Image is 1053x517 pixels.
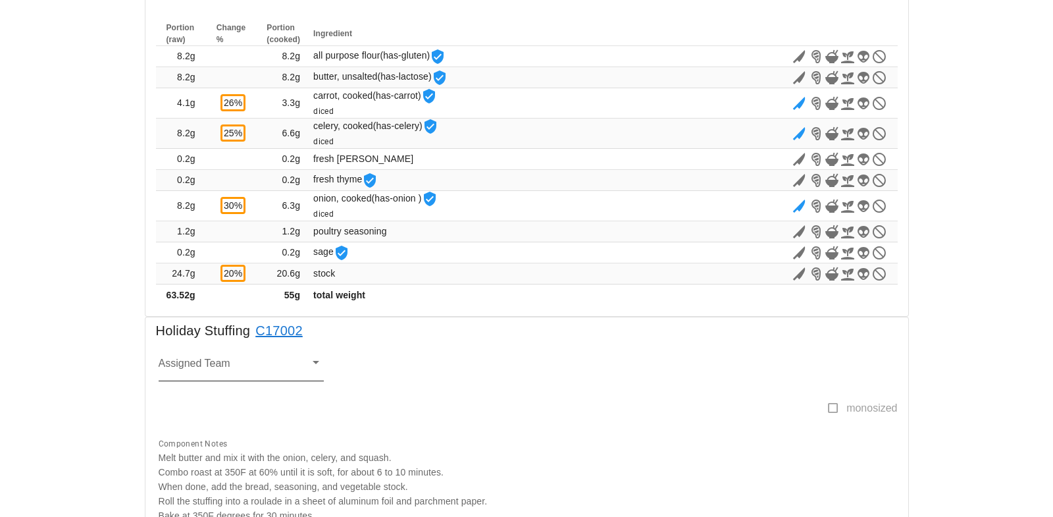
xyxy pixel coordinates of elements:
span: 8.2g [282,72,300,82]
span: 0.2g [282,153,300,164]
span: (has-carrot) [372,90,421,101]
td: 0.2g [156,242,206,263]
span: all purpose flour [313,50,446,61]
span: 25% [220,124,245,142]
span: (has-gluten) [380,50,430,61]
span: fresh thyme [313,174,378,184]
span: stock [313,268,335,279]
span: 1.2g [282,226,300,236]
span: diced [313,107,339,116]
td: 8.2g [156,46,206,67]
td: 0.2g [156,170,206,191]
span: (has-celery) [373,121,423,131]
span: Combo roast at 350F at 60% until it is soft, for about 6 to 10 minutes. [159,467,444,477]
td: 24.7g [156,263,206,285]
td: total weight [311,285,636,306]
span: Component Notes [159,439,228,449]
th: Change % [206,22,257,46]
span: 8.2g [282,51,300,61]
span: diced [313,209,339,219]
span: 3.3g [282,97,300,108]
span: 0.2g [282,175,300,185]
span: 6.6g [282,128,300,138]
span: (has-lactose) [377,71,431,82]
span: 6.3g [282,200,300,211]
th: Portion (raw) [156,22,206,46]
td: 0.2g [156,149,206,170]
td: 8.2g [156,67,206,88]
span: butter, unsalted [313,71,448,82]
span: (has-onion ) [372,193,422,204]
td: 55g [256,285,311,306]
span: 26% [220,94,245,111]
td: 1.2g [156,221,206,242]
span: onion, cooked [313,193,437,204]
span: Melt butter and mix it with the onion, celery, and squash. [159,452,392,463]
span: Roll the stuffing into a roulade in a sheet of aluminum foil and parchment paper. [159,496,488,506]
span: poultry seasoning [313,226,386,236]
span: When done, add the bread, seasoning, and vegetable stock. [159,481,408,492]
th: Ingredient [311,22,636,46]
span: 0.2g [282,247,300,258]
span: 20% [220,265,245,282]
span: diced [313,137,339,146]
div: Assigned Team [159,354,324,381]
span: sage [313,246,349,257]
td: 8.2g [156,191,206,221]
div: Holiday Stuffing [145,317,908,352]
span: celery, cooked [313,121,438,131]
td: 4.1g [156,88,206,119]
th: Portion (cooked) [256,22,311,46]
span: 30% [220,197,245,214]
td: 63.52g [156,285,206,306]
span: carrot, cooked [313,90,437,101]
span: fresh [PERSON_NAME] [313,153,413,164]
td: 8.2g [156,119,206,149]
span: 20.6g [277,268,301,279]
a: C17002 [250,320,303,341]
